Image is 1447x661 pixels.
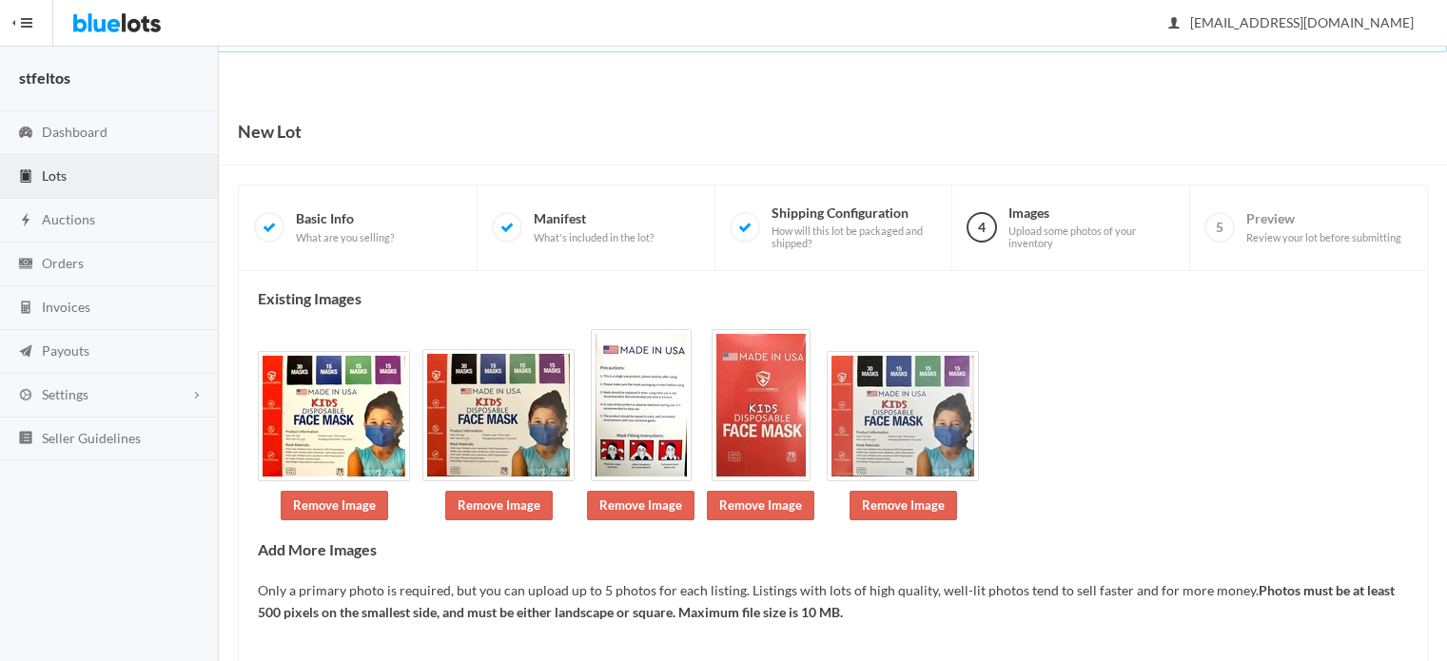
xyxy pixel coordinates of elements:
span: What's included in the lot? [534,231,654,244]
h4: Add More Images [258,541,1408,558]
span: Preview [1246,210,1401,243]
span: Shipping Configuration [772,204,937,250]
span: Dashboard [42,124,108,140]
h4: Existing Images [258,290,1408,307]
img: ac866155-fcb0-4091-abd7-dce1f448b295-1737367161.jpg [591,329,692,481]
span: Upload some photos of your inventory [1008,224,1174,250]
ion-icon: list box [16,430,35,448]
p: Only a primary photo is required, but you can upload up to 5 photos for each listing. Listings wi... [258,580,1408,623]
a: Remove Image [445,491,553,520]
span: Images [1008,204,1174,250]
span: [EMAIL_ADDRESS][DOMAIN_NAME] [1169,14,1414,30]
span: Manifest [534,210,654,243]
ion-icon: cog [16,387,35,405]
a: Remove Image [281,491,388,520]
span: Review your lot before submitting [1246,231,1401,244]
span: Invoices [42,299,90,315]
span: Basic Info [296,210,394,243]
span: What are you selling? [296,231,394,244]
a: Remove Image [850,491,957,520]
span: Settings [42,386,88,402]
strong: stfeltos [19,68,70,87]
ion-icon: clipboard [16,168,35,186]
h1: New Lot [238,117,302,146]
ion-icon: person [1164,15,1183,33]
img: 372240bd-0489-47c2-b6c3-75ad2ad651a9-1737367160.jpg [258,351,410,481]
span: Orders [42,255,84,271]
ion-icon: calculator [16,300,35,318]
ion-icon: paper plane [16,343,35,361]
ion-icon: speedometer [16,125,35,143]
span: Auctions [42,211,95,227]
ion-icon: cash [16,256,35,274]
a: Remove Image [587,491,694,520]
b: Photos must be at least 500 pixels on the smallest side, and must be either landscape or square. ... [258,582,1395,620]
span: Payouts [42,342,89,359]
span: 5 [1204,212,1235,243]
ion-icon: flash [16,212,35,230]
span: How will this lot be packaged and shipped? [772,224,937,250]
span: 4 [967,212,997,243]
img: 43fc1f78-2d22-4c0c-a655-6d9d8928e61a-1737367161.jpg [827,351,979,481]
span: Seller Guidelines [42,430,141,446]
a: Remove Image [707,491,814,520]
span: Lots [42,167,67,184]
img: aa9fc17c-3d3c-4f81-86fc-9b9d8e842b4a-1737367160.jpg [422,349,575,481]
img: 0b625852-76c6-414e-920d-7c6e6f6fffdc-1737367161.jpg [712,329,811,481]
